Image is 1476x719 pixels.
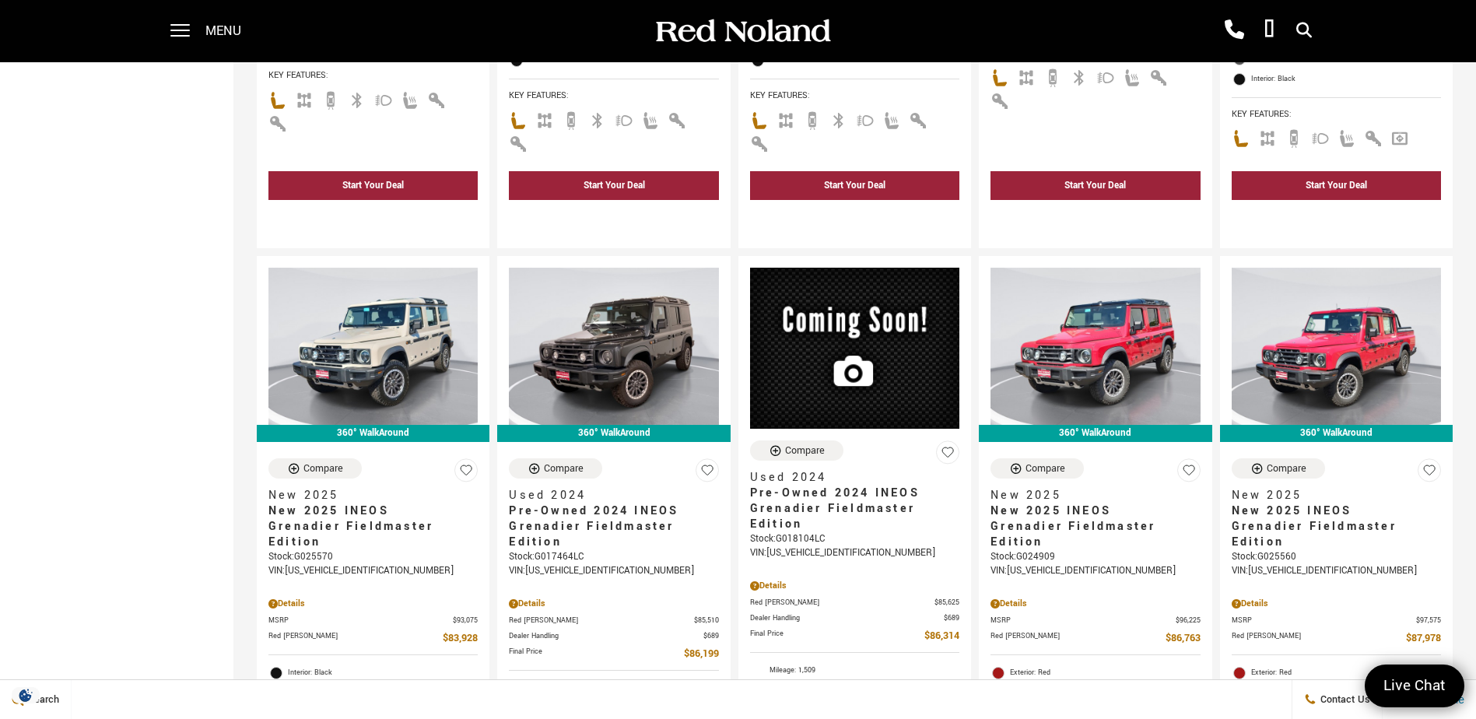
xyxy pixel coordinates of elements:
[374,93,393,104] span: Fog Lights
[924,628,959,644] span: $86,314
[668,113,686,125] span: Interior Accents
[750,268,959,430] img: 2024 INEOS Grenadier Fieldmaster Edition
[453,615,478,626] span: $93,075
[509,646,683,662] span: Final Price
[1017,70,1036,82] span: AWD
[1025,461,1065,475] div: Compare
[856,113,875,125] span: Fog Lights
[509,113,528,125] span: Leather Seats
[990,550,1200,564] div: Stock : G024909
[1376,675,1453,696] span: Live Chat
[750,628,924,644] span: Final Price
[1316,693,1370,707] span: Contact Us
[990,488,1200,550] a: New 2025New 2025 INEOS Grenadier Fieldmaster Edition
[1364,131,1383,142] span: Keyless Entry
[303,461,343,475] div: Compare
[1418,458,1441,489] button: Save Vehicle
[1232,564,1441,578] div: VIN: [US_VEHICLE_IDENTIFICATION_NUMBER]
[268,503,466,550] span: New 2025 INEOS Grenadier Fieldmaster Edition
[990,171,1200,200] div: Start Your Deal
[750,597,934,609] span: Red [PERSON_NAME]
[268,630,443,647] span: Red [PERSON_NAME]
[1232,488,1429,503] span: New 2025
[1311,131,1330,142] span: Fog Lights
[268,564,478,578] div: VIN: [US_VEHICLE_IDENTIFICATION_NUMBER]
[1416,615,1441,626] span: $97,575
[1251,72,1441,87] span: Interior: Black
[803,113,822,125] span: Backup Camera
[562,113,580,125] span: Backup Camera
[1251,665,1441,681] span: Exterior: Red
[979,425,1211,442] div: 360° WalkAround
[1232,204,1441,233] div: undefined - Pre-Owned 2024 INEOS Grenadier Fieldmaster Edition With Navigation & 4WD
[1220,425,1453,442] div: 360° WalkAround
[268,488,466,503] span: New 2025
[8,687,44,703] section: Click to Open Cookie Consent Modal
[1176,615,1201,626] span: $96,225
[1365,665,1464,707] a: Live Chat
[1177,458,1201,489] button: Save Vehicle
[1258,131,1277,142] span: AWD
[990,70,1009,82] span: Leather Seats
[785,444,825,458] div: Compare
[268,488,478,550] a: New 2025New 2025 INEOS Grenadier Fieldmaster Edition
[1096,70,1115,82] span: Fog Lights
[990,615,1200,626] a: MSRP $96,225
[750,440,843,461] button: Compare Vehicle
[1232,503,1429,550] span: New 2025 INEOS Grenadier Fieldmaster Edition
[268,204,478,233] div: undefined - New 2025 INEOS Grenadier Fieldmaster Edition With Navigation & 4WD
[990,503,1188,550] span: New 2025 INEOS Grenadier Fieldmaster Edition
[824,179,885,192] div: Start Your Deal
[268,171,478,200] div: Start Your Deal
[1149,70,1168,82] span: Interior Accents
[1390,131,1409,142] span: Navigation Sys
[509,503,706,550] span: Pre-Owned 2024 INEOS Grenadier Fieldmaster Edition
[509,171,718,200] div: Start Your Deal
[584,179,645,192] div: Start Your Deal
[1306,179,1367,192] div: Start Your Deal
[990,93,1009,105] span: Keyless Entry
[1043,70,1062,82] span: Backup Camera
[936,440,959,471] button: Save Vehicle
[750,532,959,546] div: Stock : G018104LC
[990,458,1084,479] button: Compare Vehicle
[750,612,959,624] a: Dealer Handling $689
[990,597,1200,611] div: Pricing Details - New 2025 INEOS Grenadier Fieldmaster Edition With Navigation & 4WD
[615,113,633,125] span: Fog Lights
[750,470,959,532] a: Used 2024Pre-Owned 2024 INEOS Grenadier Fieldmaster Edition
[990,630,1200,647] a: Red [PERSON_NAME] $86,763
[268,550,478,564] div: Stock : G025570
[1232,615,1441,626] a: MSRP $97,575
[990,488,1188,503] span: New 2025
[990,615,1175,626] span: MSRP
[268,597,478,611] div: Pricing Details - New 2025 INEOS Grenadier Fieldmaster Edition With Navigation & 4WD
[1232,488,1441,550] a: New 2025New 2025 INEOS Grenadier Fieldmaster Edition
[990,564,1200,578] div: VIN: [US_VEHICLE_IDENTIFICATION_NUMBER]
[777,113,795,125] span: AWD
[268,615,453,626] span: MSRP
[1406,630,1441,647] span: $87,978
[288,665,478,681] span: Interior: Black
[882,113,901,125] span: Heated Seats
[509,630,703,642] span: Dealer Handling
[829,113,848,125] span: Bluetooth
[509,488,718,550] a: Used 2024Pre-Owned 2024 INEOS Grenadier Fieldmaster Edition
[990,268,1200,425] img: 2025 INEOS Grenadier Fieldmaster Edition
[321,93,340,104] span: Backup Camera
[750,612,944,624] span: Dealer Handling
[1070,70,1089,82] span: Bluetooth
[1232,458,1325,479] button: Compare Vehicle
[509,550,718,564] div: Stock : G017464LC
[750,628,959,644] a: Final Price $86,314
[509,597,718,611] div: Pricing Details - Pre-Owned 2024 INEOS Grenadier Fieldmaster Edition With Navigation & 4WD
[509,87,718,104] span: Key Features :
[750,546,959,560] div: VIN: [US_VEHICLE_IDENTIFICATION_NUMBER]
[750,204,959,233] div: undefined - New 2025 INEOS Grenadier Fieldmaster Edition With Navigation & 4WD
[509,136,528,148] span: Keyless Entry
[8,687,44,703] img: Opt-Out Icon
[750,579,959,593] div: Pricing Details - Pre-Owned 2024 INEOS Grenadier Fieldmaster Edition With Navigation & 4WD
[1232,597,1441,611] div: Pricing Details - New 2025 INEOS Grenadier Fieldmaster Edition With Navigation & 4WD
[750,661,959,681] li: Mileage: 1,509
[509,679,718,699] li: Mileage: 21
[1338,131,1356,142] span: Heated Seats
